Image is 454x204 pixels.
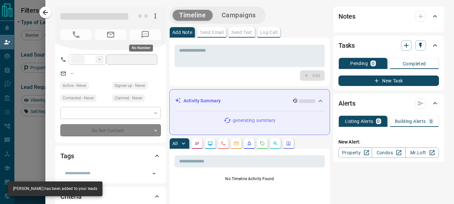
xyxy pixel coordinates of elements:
svg: Requests [260,141,265,146]
p: Completed [403,61,426,66]
div: Notes [338,8,439,24]
span: Claimed - Never [115,95,142,101]
p: All [172,141,178,146]
svg: Lead Browsing Activity [208,141,213,146]
h2: Notes [338,11,355,22]
h2: Alerts [338,98,355,109]
p: Activity Summary [183,97,221,104]
div: [PERSON_NAME] has been added to your leads [13,183,97,194]
button: Open [149,169,159,178]
p: New Alert: [338,139,439,145]
h2: Tags [60,151,74,161]
span: No Number [130,29,161,40]
p: generating summary [233,117,275,124]
a: Mr.Loft [405,147,439,158]
a: -- [71,71,73,76]
div: No Number [129,44,153,51]
svg: Notes [195,141,200,146]
p: 0 [430,119,432,124]
span: Active - Never [63,82,86,89]
button: Timeline [173,10,212,21]
p: No Timeline Activity Found [175,176,325,182]
h2: Criteria [60,191,82,202]
svg: Opportunities [273,141,278,146]
a: Property [338,147,372,158]
div: Tasks [338,38,439,53]
span: Contacted - Never [63,95,94,101]
span: No Email [95,29,126,40]
svg: Listing Alerts [247,141,252,146]
span: Signed up - Never [115,82,145,89]
svg: Agent Actions [286,141,291,146]
p: Add Note [172,30,192,35]
a: Condos [372,147,405,158]
h2: Tasks [338,40,355,51]
div: Alerts [338,95,439,111]
button: New Task [338,76,439,86]
span: No Number [60,29,92,40]
div: Do Not Contact [60,124,161,136]
div: Tags [60,148,161,164]
p: Listing Alerts [345,119,373,124]
p: 0 [372,61,374,66]
button: Campaigns [215,10,262,21]
div: Activity Summary [175,95,324,107]
p: Pending [350,61,368,66]
svg: Emails [234,141,239,146]
p: Building Alerts [395,119,426,124]
svg: Calls [221,141,226,146]
p: 0 [377,119,380,124]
